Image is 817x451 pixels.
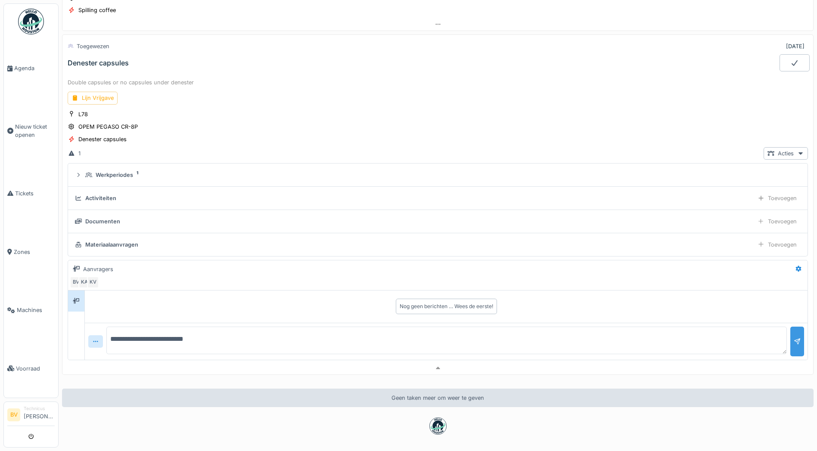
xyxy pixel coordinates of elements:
[7,408,20,421] li: BV
[83,265,113,273] div: Aanvragers
[85,241,138,249] div: Materiaalaanvragen
[4,281,58,340] a: Machines
[78,149,81,158] div: 1
[78,276,90,288] div: KA
[78,110,88,118] div: L78
[400,303,493,310] div: Nog geen berichten … Wees de eerste!
[4,340,58,398] a: Voorraad
[14,64,55,72] span: Agenda
[786,42,805,50] div: [DATE]
[17,306,55,314] span: Machines
[70,276,82,288] div: BV
[78,123,138,131] div: OPEM PEGASO CR-8P
[78,6,116,14] div: Spilling coffee
[754,192,801,204] div: Toevoegen
[14,248,55,256] span: Zones
[15,189,55,198] span: Tickets
[16,365,55,373] span: Voorraad
[71,190,804,206] summary: ActiviteitenToevoegen
[68,92,118,104] div: Lijn Vrijgave
[754,215,801,228] div: Toevoegen
[62,389,814,407] div: Geen taken meer om weer te geven
[71,213,804,229] summary: DocumentenToevoegen
[4,39,58,98] a: Agenda
[85,194,116,202] div: Activiteiten
[78,135,127,143] div: Denester capsules
[15,123,55,139] span: Nieuw ticket openen
[4,98,58,164] a: Nieuw ticket openen
[18,9,44,34] img: Badge_color-CXgf-gQk.svg
[4,222,58,281] a: Zones
[87,276,99,288] div: KV
[754,238,801,251] div: Toevoegen
[68,78,808,86] div: Double capsules or no capsules under denester
[7,405,55,426] a: BV Technicus[PERSON_NAME]
[71,167,804,183] summary: Werkperiodes1
[429,417,447,435] img: badge-BVDL4wpA.svg
[71,237,804,253] summary: MateriaalaanvragenToevoegen
[96,171,133,179] div: Werkperiodes
[85,217,120,225] div: Documenten
[77,42,109,50] div: Toegewezen
[24,405,55,412] div: Technicus
[4,164,58,223] a: Tickets
[24,405,55,424] li: [PERSON_NAME]
[68,59,129,67] div: Denester capsules
[764,147,808,160] div: Acties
